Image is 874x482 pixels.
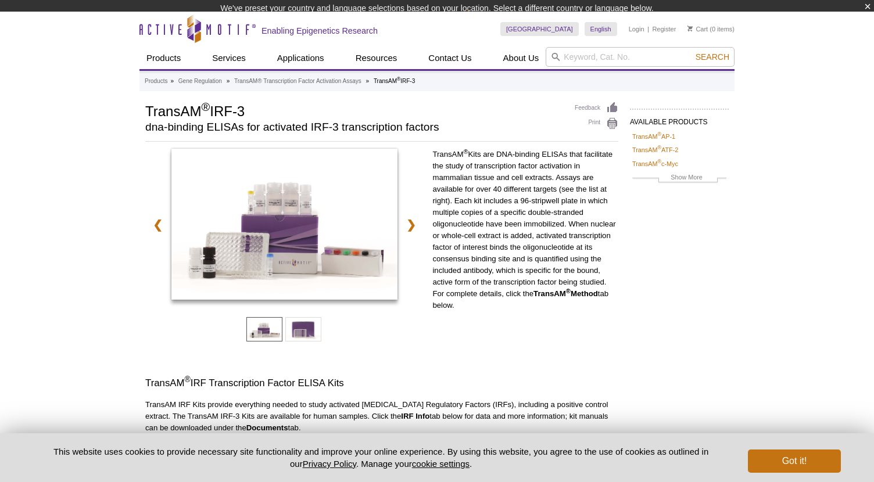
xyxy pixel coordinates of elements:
[184,375,190,384] sup: ®
[500,22,579,36] a: [GEOGRAPHIC_DATA]
[374,78,415,84] li: TransAM IRF-3
[349,47,404,69] a: Resources
[401,412,429,420] strong: IRF Info
[657,159,661,164] sup: ®
[366,78,370,84] li: »
[463,148,468,155] sup: ®
[421,47,478,69] a: Contact Us
[687,25,708,33] a: Cart
[171,149,397,300] img: TransAM IRF-3 Kit
[657,145,661,150] sup: ®
[412,459,470,469] button: cookie settings
[262,26,378,36] h2: Enabling Epigenetics Research
[145,211,170,238] a: ❮
[145,399,618,434] p: TransAM IRF Kits provide everything needed to study activated [MEDICAL_DATA] Regulatory Factors (...
[687,26,693,31] img: Your Cart
[246,423,288,432] strong: Documents
[467,9,498,36] img: Change Here
[171,149,397,303] a: TransAM IRF-3 Kit
[575,102,618,114] a: Feedback
[692,52,733,62] button: Search
[178,76,222,87] a: Gene Regulation
[139,47,188,69] a: Products
[748,449,841,473] button: Got it!
[585,22,617,36] a: English
[657,131,661,137] sup: ®
[566,287,571,294] sup: ®
[696,52,729,62] span: Search
[647,22,649,36] li: |
[33,445,729,470] p: This website uses cookies to provide necessary site functionality and improve your online experie...
[145,76,167,87] a: Products
[205,47,253,69] a: Services
[533,289,598,298] strong: TransAM Method
[632,172,726,185] a: Show More
[575,117,618,130] a: Print
[432,149,618,311] p: TransAM Kits are DNA-binding ELISAs that facilitate the study of transcription factor activation ...
[630,109,729,130] h2: AVAILABLE PRODUCTS
[632,145,678,155] a: TransAM®ATF-2
[227,78,230,84] li: »
[170,78,174,84] li: »
[145,122,563,132] h2: dna-binding ELISAs for activated IRF-3 transcription factors
[629,25,644,33] a: Login
[652,25,676,33] a: Register
[397,76,400,82] sup: ®
[496,47,546,69] a: About Us
[303,459,356,469] a: Privacy Policy
[632,131,675,142] a: TransAM®AP-1
[145,376,618,390] h3: TransAM IRF Transcription Factor ELISA Kits
[201,100,210,113] sup: ®
[145,102,563,119] h1: TransAM IRF-3
[546,47,735,67] input: Keyword, Cat. No.
[399,211,424,238] a: ❯
[234,76,361,87] a: TransAM® Transcription Factor Activation Assays
[270,47,331,69] a: Applications
[687,22,735,36] li: (0 items)
[632,159,678,169] a: TransAM®c-Myc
